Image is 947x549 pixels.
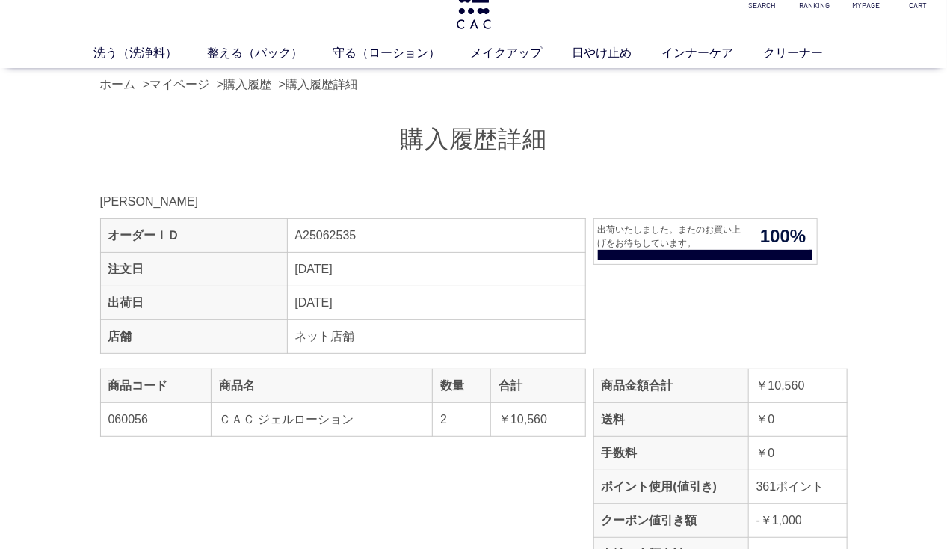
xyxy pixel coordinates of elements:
th: 合計 [491,369,585,402]
th: 注文日 [100,252,287,286]
li: > [217,76,275,93]
h1: 購入履歴詳細 [100,123,848,156]
th: ポイント使用(値引き) [593,470,748,503]
div: [PERSON_NAME] [100,193,474,211]
th: 商品金額合計 [593,369,748,402]
a: インナーケア [662,44,764,62]
div: ＣＡＣ ジェルローション [219,411,425,429]
a: 購入履歴 [223,78,271,91]
td: -￥1,000 [748,503,847,537]
th: オーダーＩＤ [100,218,287,252]
th: クーポン値引き額 [593,503,748,537]
a: クリーナー [764,44,854,62]
th: 送料 [593,402,748,436]
a: 洗う（洗浄料） [94,44,208,62]
td: ￥0 [748,436,847,470]
div: ￥10,560 [499,411,577,429]
td: A25062535 [287,218,585,252]
span: 100% [750,223,816,250]
a: 守る（ローション） [333,44,471,62]
td: 361ポイント [748,470,847,503]
a: 日やけ止め [573,44,662,62]
li: > [143,76,213,93]
span: 出荷いたしました。またのお買い上げをお待ちしています。 [594,223,750,250]
td: [DATE] [287,286,585,319]
th: 数量 [433,369,491,402]
a: マイページ [149,78,209,91]
th: 手数料 [593,436,748,470]
div: 2 [440,411,483,429]
th: 商品名 [212,369,433,402]
div: 060056 [108,411,204,429]
th: 商品コード [100,369,212,402]
td: [DATE] [287,252,585,286]
a: ホーム [100,78,136,91]
td: ￥0 [748,402,847,436]
a: メイクアップ [471,44,573,62]
li: > [279,76,361,93]
td: ￥10,560 [748,369,847,402]
th: 出荷日 [100,286,287,319]
a: 購入履歴詳細 [286,78,357,91]
th: 店舗 [100,319,287,353]
a: 整える（パック） [208,44,333,62]
td: ネット店舗 [287,319,585,353]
